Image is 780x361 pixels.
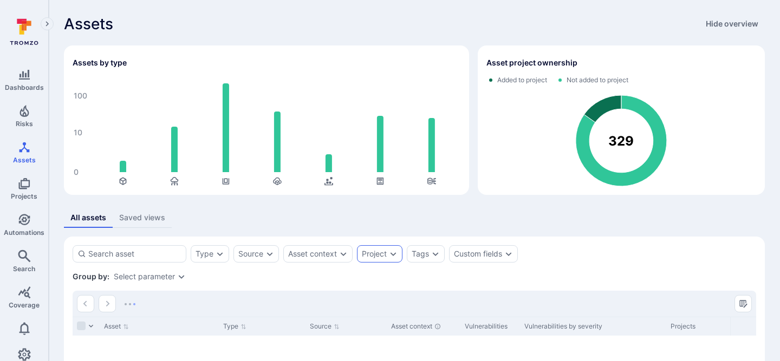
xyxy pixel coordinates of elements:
[73,271,109,282] span: Group by:
[74,128,82,137] text: 10
[238,250,263,258] button: Source
[339,250,348,258] button: Expand dropdown
[119,212,165,223] div: Saved views
[391,321,456,331] div: Asset context
[43,19,51,29] i: Expand navigation menu
[497,76,547,84] span: Added to project
[74,168,79,177] text: 0
[11,192,37,200] span: Projects
[9,301,40,309] span: Coverage
[412,250,429,258] button: Tags
[64,208,765,228] div: assets tabs
[4,228,44,237] span: Automations
[504,250,513,258] button: Expand dropdown
[362,250,387,258] button: Project
[288,250,337,258] button: Asset context
[216,250,224,258] button: Expand dropdown
[77,321,86,330] span: Select all rows
[454,250,502,258] button: Custom fields
[196,250,213,258] button: Type
[699,15,765,32] button: Hide overview
[310,322,340,331] button: Sort by Source
[389,250,398,258] button: Expand dropdown
[265,250,274,258] button: Expand dropdown
[524,321,662,331] div: Vulnerabilities by severity
[55,37,765,195] div: Assets overview
[465,321,516,331] div: Vulnerabilities
[16,120,33,128] span: Risks
[734,295,752,312] button: Manage columns
[88,248,181,259] input: Search asset
[125,303,135,305] img: Loading...
[70,212,106,223] div: All assets
[114,272,186,281] div: grouping parameters
[431,250,440,258] button: Expand dropdown
[223,322,246,331] button: Sort by Type
[41,17,54,30] button: Expand navigation menu
[567,76,628,84] span: Not added to project
[64,15,113,32] span: Assets
[177,272,186,281] button: Expand dropdown
[13,156,36,164] span: Assets
[74,91,87,101] text: 100
[114,272,175,281] button: Select parameter
[99,295,116,312] button: Go to the next page
[609,133,634,149] text: 329
[104,322,129,331] button: Sort by Asset
[73,57,127,68] h2: Assets by type
[486,57,577,68] h2: Asset project ownership
[434,323,441,330] div: Automatically discovered context associated with the asset
[13,265,35,273] span: Search
[77,295,94,312] button: Go to the previous page
[5,83,44,91] span: Dashboards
